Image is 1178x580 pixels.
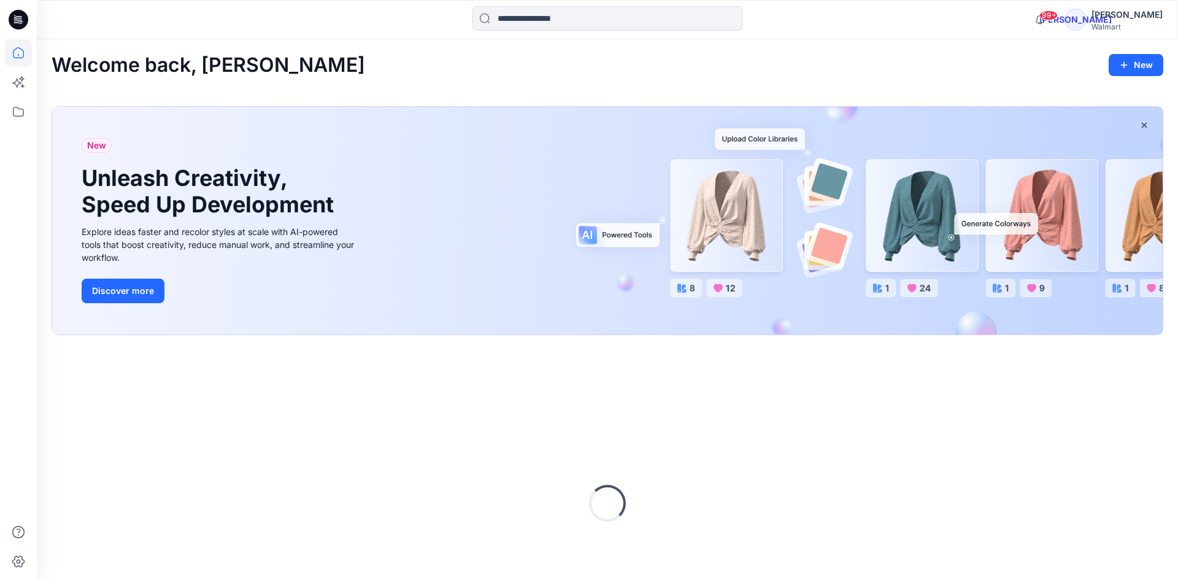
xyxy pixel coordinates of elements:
[1109,54,1163,76] button: New
[1091,22,1163,31] div: Walmart
[1091,7,1163,22] div: [PERSON_NAME]
[82,279,164,303] button: Discover more
[1064,9,1087,31] div: [PERSON_NAME]
[82,225,358,264] div: Explore ideas faster and recolor styles at scale with AI-powered tools that boost creativity, red...
[87,138,106,153] span: New
[82,165,339,218] h1: Unleash Creativity, Speed Up Development
[82,279,358,303] a: Discover more
[1039,10,1058,20] span: 99+
[52,54,365,77] h2: Welcome back, [PERSON_NAME]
